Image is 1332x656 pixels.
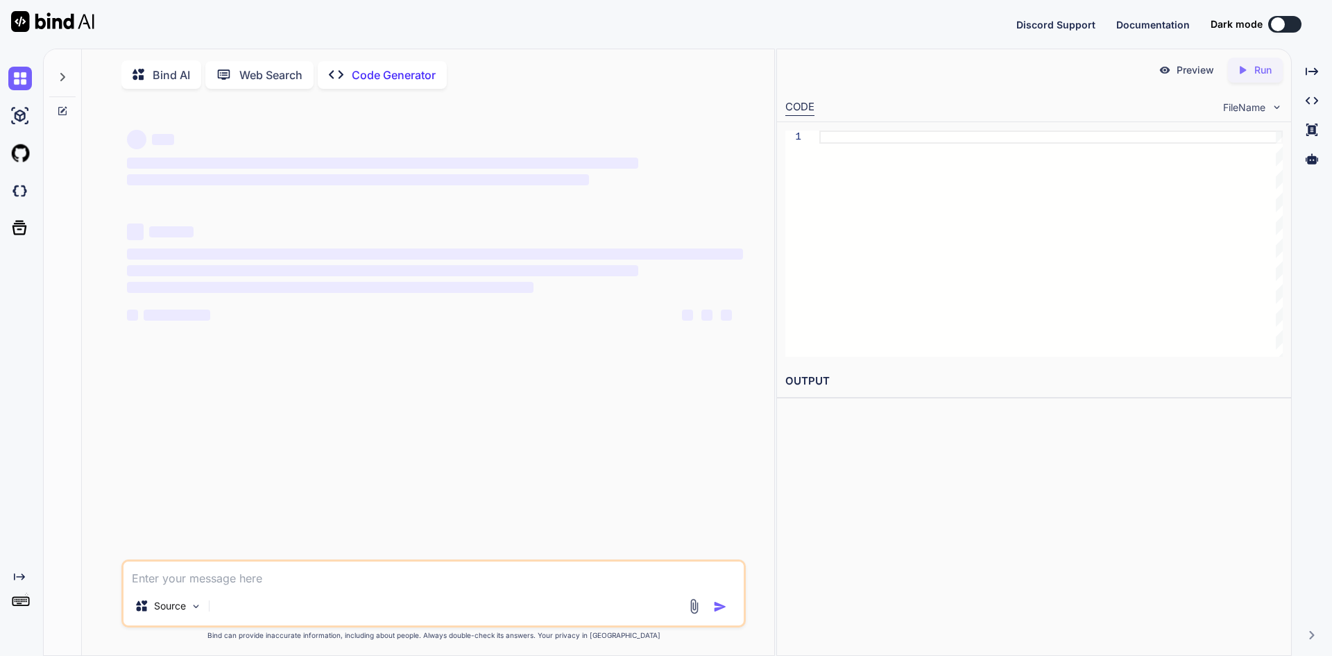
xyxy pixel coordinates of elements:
span: ‌ [721,310,732,321]
img: preview [1159,64,1171,76]
span: ‌ [127,282,533,293]
p: Source [154,599,186,613]
img: icon [713,600,727,614]
span: ‌ [127,249,743,260]
p: Run [1254,63,1272,77]
button: Documentation [1116,17,1190,32]
img: githubLight [8,142,32,165]
span: ‌ [127,224,144,240]
div: 1 [785,131,801,144]
span: Documentation [1116,19,1190,31]
img: Pick Models [190,600,202,612]
p: Preview [1177,63,1214,77]
img: Bind AI [11,11,94,32]
div: CODE [785,99,814,116]
button: Discord Support [1016,17,1095,32]
p: Bind AI [153,67,190,83]
span: ‌ [127,265,638,276]
p: Web Search [239,67,302,83]
span: Dark mode [1211,17,1263,31]
span: ‌ [127,174,589,185]
span: ‌ [144,310,210,321]
span: ‌ [152,134,174,145]
img: ai-studio [8,104,32,128]
img: attachment [686,598,702,614]
span: ‌ [127,158,638,169]
span: FileName [1223,101,1265,115]
h2: OUTPUT [777,365,1291,398]
img: chat [8,67,32,90]
span: ‌ [127,310,138,321]
img: chevron down [1271,101,1283,113]
span: Discord Support [1016,19,1095,31]
span: ‌ [149,226,194,237]
span: ‌ [127,130,146,149]
p: Bind can provide inaccurate information, including about people. Always double-check its answers.... [121,630,746,641]
span: ‌ [682,310,693,321]
span: ‌ [701,310,712,321]
img: darkCloudIdeIcon [8,179,32,203]
p: Code Generator [352,67,436,83]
